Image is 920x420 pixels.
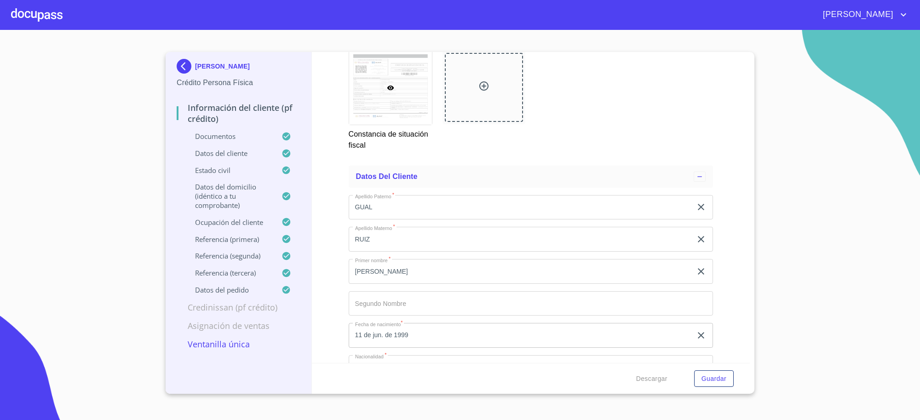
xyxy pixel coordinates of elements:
[177,320,300,331] p: Asignación de Ventas
[177,166,282,175] p: Estado Civil
[177,251,282,260] p: Referencia (segunda)
[177,77,300,88] p: Crédito Persona Física
[177,102,300,124] p: Información del cliente (PF crédito)
[696,201,707,213] button: clear input
[349,355,713,380] div: Mexicana
[696,234,707,245] button: clear input
[177,268,282,277] p: Referencia (tercera)
[694,370,734,387] button: Guardar
[177,218,282,227] p: Ocupación del Cliente
[701,373,726,385] span: Guardar
[177,149,282,158] p: Datos del cliente
[177,235,282,244] p: Referencia (primera)
[177,182,282,210] p: Datos del domicilio (idéntico a tu comprobante)
[177,132,282,141] p: Documentos
[356,173,418,180] span: Datos del cliente
[177,285,282,294] p: Datos del pedido
[177,59,195,74] img: Docupass spot blue
[195,63,250,70] p: [PERSON_NAME]
[636,373,667,385] span: Descargar
[816,7,898,22] span: [PERSON_NAME]
[696,266,707,277] button: clear input
[349,166,713,188] div: Datos del cliente
[177,339,300,350] p: Ventanilla única
[632,370,671,387] button: Descargar
[349,125,431,151] p: Constancia de situación fiscal
[177,59,300,77] div: [PERSON_NAME]
[177,302,300,313] p: Credinissan (PF crédito)
[816,7,909,22] button: account of current user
